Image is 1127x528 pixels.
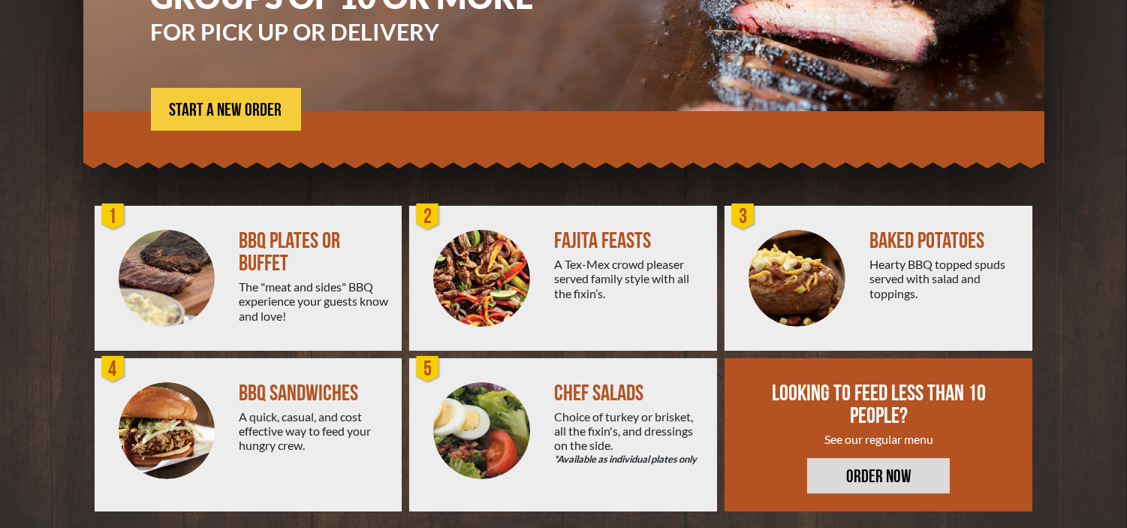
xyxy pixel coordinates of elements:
div: A Tex-Mex crowd pleaser served family style with all the fixin’s. [554,257,705,300]
div: CHEF SALADS [554,382,705,405]
em: *Available as individual plates only [554,452,705,466]
h3: FOR PICK UP OR DELIVERY [151,20,579,43]
img: PEJ-Baked-Potato.png [749,230,845,327]
div: 1 [98,202,128,232]
div: See our regular menu [770,432,989,446]
img: PEJ-Fajitas.png [433,230,530,327]
img: PEJ-BBQ-Sandwich.png [119,382,215,479]
img: PEJ-BBQ-Buffet.png [119,230,215,327]
div: FAJITA FEASTS [554,230,705,252]
a: START A NEW ORDER [151,88,301,131]
div: Hearty BBQ topped spuds served with salad and toppings. [869,257,1020,300]
span: START A NEW ORDER [170,101,282,119]
div: BBQ SANDWICHES [239,382,390,405]
div: 2 [413,202,443,232]
div: Choice of turkey or brisket, all the fixin's, and dressings on the side. [554,409,705,467]
div: BAKED POTATOES [869,230,1020,252]
a: ORDER NOW [807,458,950,493]
img: Salad-Circle.png [433,382,530,479]
div: The "meat and sides" BBQ experience your guests know and love! [239,279,390,323]
div: A quick, casual, and cost effective way to feed your hungry crew. [239,409,390,453]
div: 5 [413,355,443,385]
div: LOOKING TO FEED LESS THAN 10 PEOPLE? [770,382,989,427]
div: 4 [98,355,128,385]
div: BBQ PLATES OR BUFFET [239,230,390,275]
div: 3 [728,202,758,232]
